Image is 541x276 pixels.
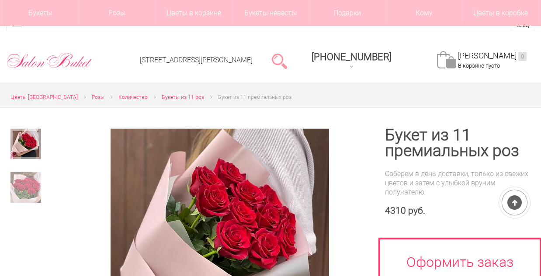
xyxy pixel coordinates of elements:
[118,93,148,102] a: Количество
[385,205,531,216] div: 4310 руб.
[306,48,397,73] a: [PHONE_NUMBER]
[385,127,531,159] h1: Букет из 11 премиальных роз
[7,51,92,70] img: Цветы Нижний Новгород
[458,62,500,69] span: В корзине пусто
[218,94,291,100] span: Букет из 11 премиальных роз
[92,94,104,100] span: Розы
[118,94,148,100] span: Количество
[10,93,78,102] a: Цветы [GEOGRAPHIC_DATA]
[10,94,78,100] span: Цветы [GEOGRAPHIC_DATA]
[92,93,104,102] a: Розы
[458,51,527,61] a: [PERSON_NAME]
[140,56,253,64] a: [STREET_ADDRESS][PERSON_NAME]
[518,52,527,61] ins: 0
[385,169,531,197] div: Соберем в день доставки, только из свежих цветов и затем с улыбкой вручим получателю.
[312,51,392,62] span: [PHONE_NUMBER]
[162,94,204,100] span: Букеты из 11 роз
[162,93,204,102] a: Букеты из 11 роз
